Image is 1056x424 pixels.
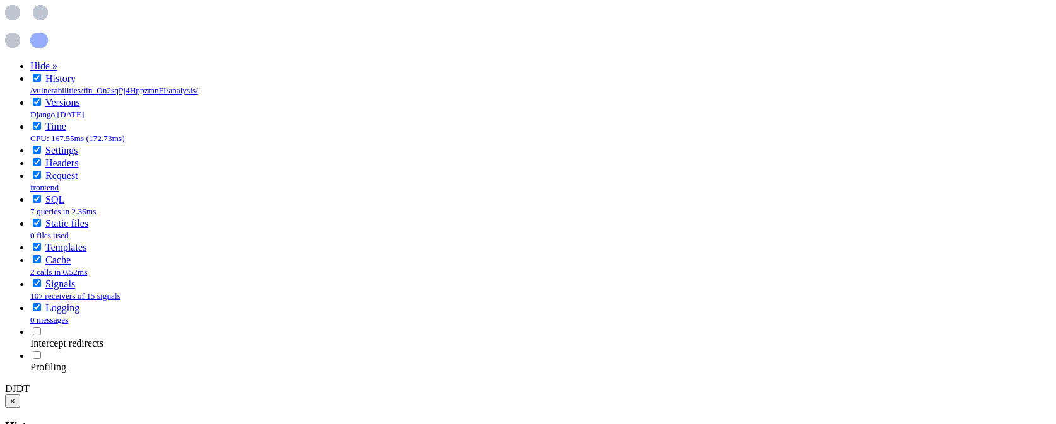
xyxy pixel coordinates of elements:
[33,171,41,179] input: Disable for next and successive requests
[30,73,198,95] a: History/vulnerabilities/fin_On2sqPj4HppzmnFI/analysis/
[30,121,125,143] a: TimeCPU: 167.55ms (172.73ms)
[5,383,13,394] span: D
[30,267,87,277] small: 2 calls in 0.52ms
[30,302,79,324] a: Logging0 messages
[30,183,59,192] small: frontend
[33,146,41,154] input: Disable for next and successive requests
[5,5,1051,50] div: loading spinner
[30,278,120,301] a: Signals107 receivers of 15 signals
[33,122,41,130] input: Disable for next and successive requests
[5,394,20,408] button: ×
[30,338,1051,349] div: Intercept redirects
[45,145,78,156] a: Settings
[33,243,41,251] input: Disable for next and successive requests
[33,219,41,227] input: Disable for next and successive requests
[33,98,41,106] input: Disable for next and successive requests
[30,218,88,240] a: Static files0 files used
[33,195,41,203] input: Disable for next and successive requests
[30,60,57,71] a: Hide »
[30,362,1051,373] div: Profiling
[30,110,85,119] small: Django [DATE]
[45,158,78,168] a: Headers
[5,5,48,48] img: Loading...
[30,315,68,324] small: 0 messages
[5,383,1051,394] div: Show toolbar
[33,158,41,166] input: Disable for next and successive requests
[30,86,198,95] small: /vulnerabilities/fin_On2sqPj4HppzmnFI/analysis/
[30,291,120,301] small: 107 receivers of 15 signals
[30,194,96,216] a: SQL7 queries in 2.36ms
[33,327,41,335] input: Enable for next and successive requests
[33,74,41,82] input: Disable for next and successive requests
[33,351,41,359] input: Enable for next and successive requests
[30,255,87,277] a: Cache2 calls in 0.52ms
[33,303,41,311] input: Disable for next and successive requests
[30,134,125,143] small: CPU: 167.55ms (172.73ms)
[33,255,41,263] input: Disable for next and successive requests
[33,279,41,287] input: Disable for next and successive requests
[30,207,96,216] small: 7 queries in 2.36ms
[30,170,78,192] a: Requestfrontend
[45,242,87,253] a: Templates
[30,231,69,240] small: 0 files used
[30,97,85,119] a: VersionsDjango [DATE]
[13,383,16,394] span: J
